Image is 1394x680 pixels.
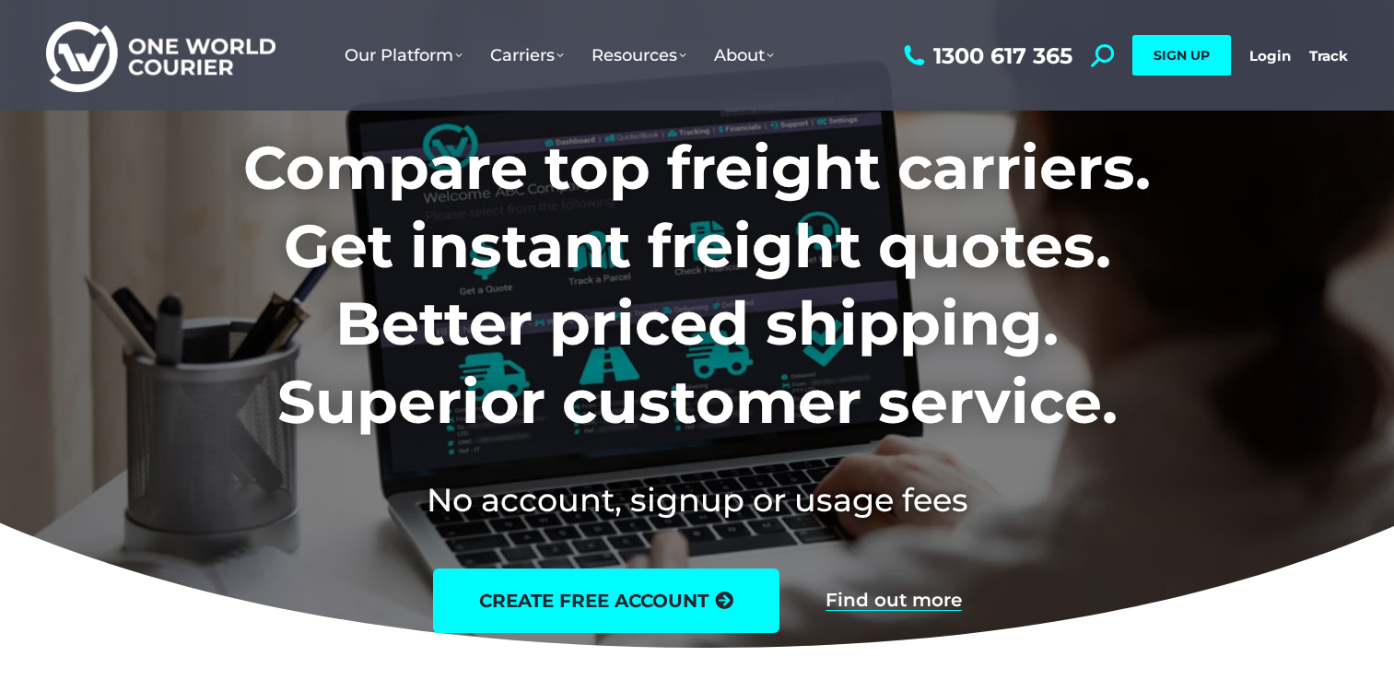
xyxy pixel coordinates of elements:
[122,477,1272,522] h2: No account, signup or usage fees
[1154,47,1210,64] span: SIGN UP
[331,27,476,84] a: Our Platform
[46,18,275,93] img: One World Courier
[122,129,1272,440] h1: Compare top freight carriers. Get instant freight quotes. Better priced shipping. Superior custom...
[1309,47,1348,64] a: Track
[592,45,686,65] span: Resources
[476,27,578,84] a: Carriers
[1249,47,1291,64] a: Login
[490,45,564,65] span: Carriers
[714,45,774,65] span: About
[345,45,463,65] span: Our Platform
[578,27,700,84] a: Resources
[899,44,1072,67] a: 1300 617 365
[700,27,788,84] a: About
[1132,35,1231,76] a: SIGN UP
[433,569,779,633] a: create free account
[826,591,962,611] a: Find out more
